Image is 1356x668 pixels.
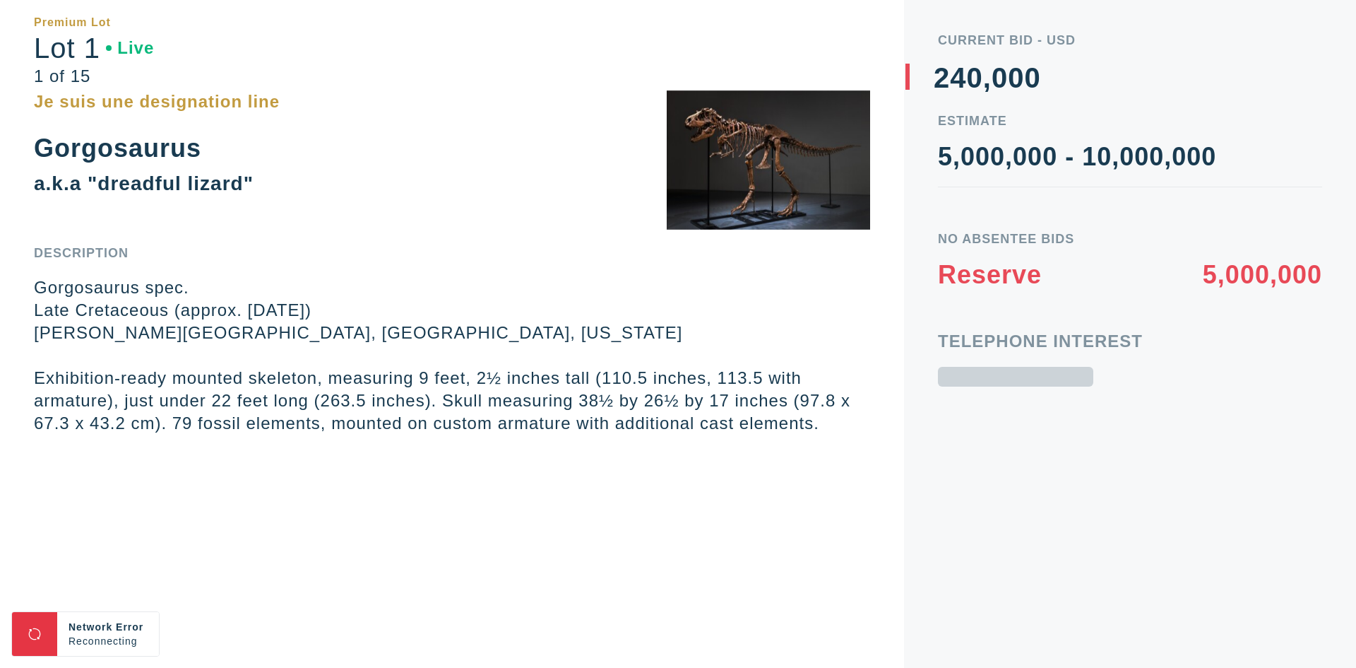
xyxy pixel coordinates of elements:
div: 0 [1024,64,1040,92]
div: Estimate [938,115,1322,127]
div: 0 [1008,64,1024,92]
div: Current Bid - USD [938,34,1322,47]
div: 5,000,000 [1203,262,1322,288]
div: Live [106,40,154,57]
div: Reserve [938,262,1042,288]
div: Reconnecting [69,634,148,648]
div: 4 [950,64,966,92]
div: 0 [967,64,983,92]
div: Gorgosaurus [34,134,201,163]
div: Description [34,247,870,259]
div: 2 [934,64,950,92]
div: No Absentee Bids [938,233,1322,245]
p: Exhibition-ready mounted skeleton, measuring 9 feet, 2½ inches tall (110.5 inches, 113.5 with arm... [34,367,870,435]
div: 1 of 15 [34,68,154,85]
div: Lot 1 [34,34,154,62]
div: Premium Lot [34,17,111,28]
div: Je suis une designation line [34,92,280,111]
em: Gorgosaurus spec. [34,278,189,297]
div: Telephone Interest [938,333,1322,350]
em: [PERSON_NAME][GEOGRAPHIC_DATA], [GEOGRAPHIC_DATA], [US_STATE] [34,323,683,342]
div: , [983,64,992,346]
em: Late Cretaceous (approx. [DATE]) [34,300,311,320]
div: 0 [992,64,1008,92]
div: a.k.a "dreadful lizard" [34,172,254,194]
div: Network Error [69,620,148,634]
div: 5,000,000 - 10,000,000 [938,144,1322,170]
